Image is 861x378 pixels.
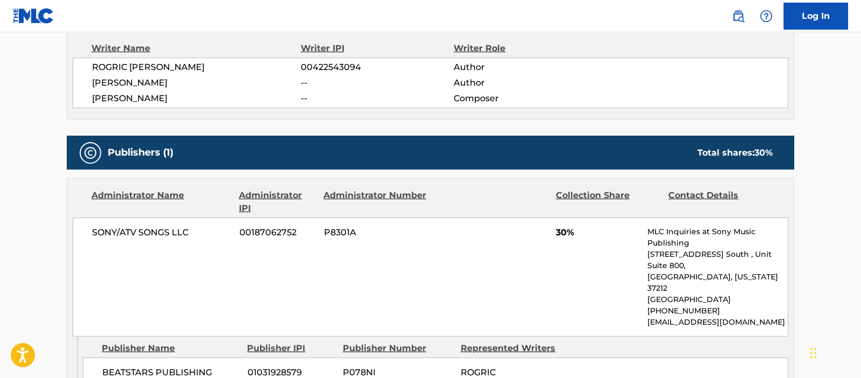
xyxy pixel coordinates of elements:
span: SONY/ATV SONGS LLC [92,226,231,239]
div: Administrator Number [323,189,428,215]
div: Administrator IPI [239,189,315,215]
span: -- [301,92,454,105]
div: Publisher Name [102,342,239,355]
div: Publisher Number [343,342,453,355]
div: Contact Details [668,189,773,215]
div: Represented Writers [461,342,570,355]
div: Total shares: [697,146,773,159]
div: Administrator Name [91,189,231,215]
span: -- [301,76,454,89]
span: 30 % [754,148,773,158]
div: Writer Name [91,42,301,55]
div: Publisher IPI [247,342,335,355]
img: help [760,10,773,23]
div: Writer Role [454,42,593,55]
span: P8301A [324,226,428,239]
div: Help [756,5,777,27]
div: Drag [810,337,817,369]
span: Author [454,61,593,74]
a: Log In [784,3,848,30]
p: [EMAIL_ADDRESS][DOMAIN_NAME] [647,317,788,328]
p: MLC Inquiries at Sony Music Publishing [647,226,788,249]
span: 00187062752 [239,226,316,239]
span: Composer [454,92,593,105]
iframe: Chat Widget [807,326,861,378]
span: Author [454,76,593,89]
span: [PERSON_NAME] [92,76,301,89]
span: ROGRIC [PERSON_NAME] [92,61,301,74]
img: MLC Logo [13,8,54,24]
p: [GEOGRAPHIC_DATA], [US_STATE] 37212 [647,271,788,294]
div: Collection Share [556,189,660,215]
img: Publishers [84,146,97,159]
span: 00422543094 [301,61,454,74]
div: Writer IPI [301,42,454,55]
p: [GEOGRAPHIC_DATA] [647,294,788,305]
img: search [732,10,745,23]
p: [PHONE_NUMBER] [647,305,788,317]
span: [PERSON_NAME] [92,92,301,105]
span: 30% [556,226,639,239]
h5: Publishers (1) [108,146,173,159]
p: [STREET_ADDRESS] South , Unit Suite 800, [647,249,788,271]
a: Public Search [728,5,749,27]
